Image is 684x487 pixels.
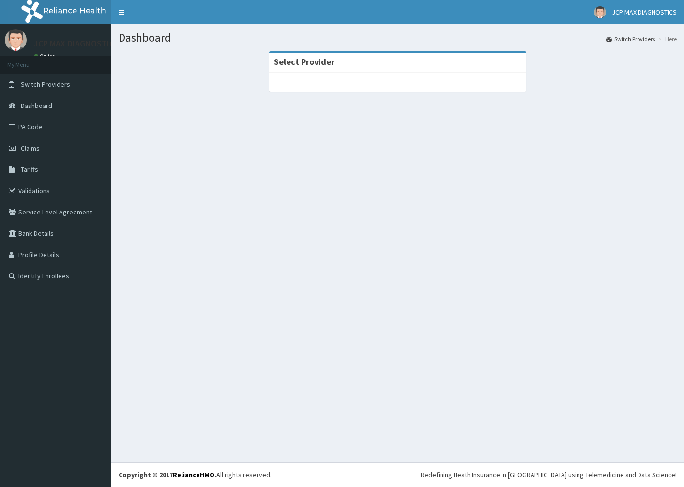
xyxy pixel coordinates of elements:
footer: All rights reserved. [111,462,684,487]
span: Dashboard [21,101,52,110]
img: User Image [594,6,606,18]
a: Switch Providers [606,35,655,43]
p: JCP MAX DIAGNOSTICS [34,39,119,48]
strong: Select Provider [274,56,334,67]
span: Claims [21,144,40,152]
a: Online [34,53,57,60]
img: User Image [5,29,27,51]
strong: Copyright © 2017 . [119,471,216,479]
a: RelianceHMO [173,471,214,479]
div: Redefining Heath Insurance in [GEOGRAPHIC_DATA] using Telemedicine and Data Science! [421,470,677,480]
span: JCP MAX DIAGNOSTICS [612,8,677,16]
h1: Dashboard [119,31,677,44]
span: Tariffs [21,165,38,174]
li: Here [656,35,677,43]
span: Switch Providers [21,80,70,89]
